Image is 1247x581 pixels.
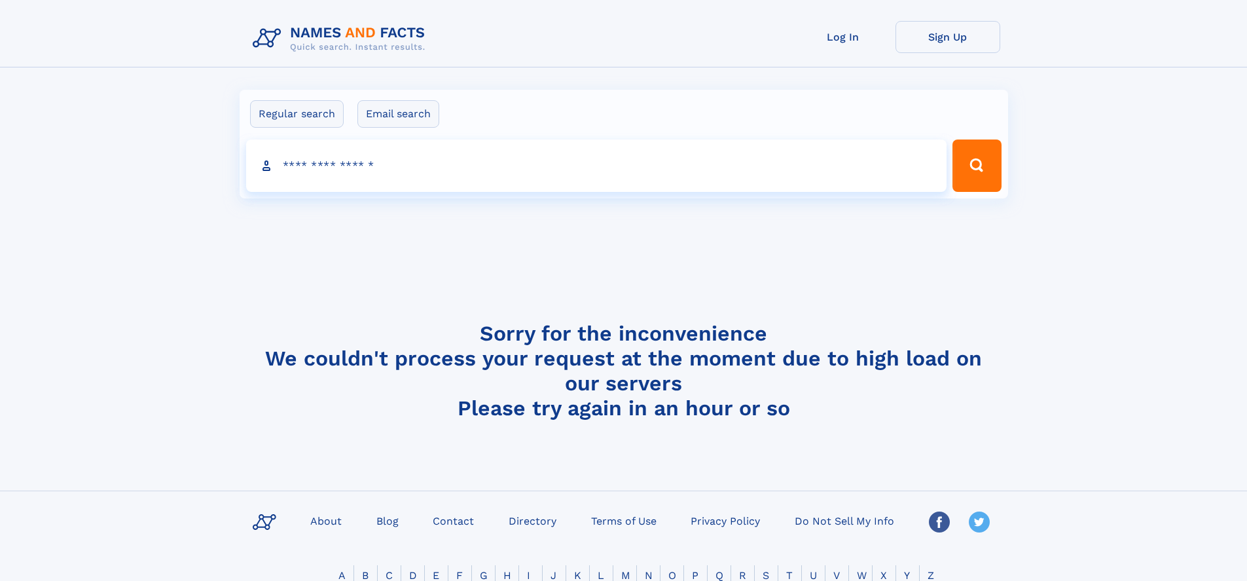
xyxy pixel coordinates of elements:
label: Email search [357,100,439,128]
input: search input [246,140,947,192]
a: Terms of Use [586,511,662,530]
img: Logo Names and Facts [247,21,436,56]
button: Search Button [952,140,1001,192]
a: Sign Up [895,21,1000,53]
a: Blog [371,511,404,530]
a: Privacy Policy [685,511,765,530]
label: Regular search [250,100,344,128]
img: Twitter [969,512,990,533]
a: About [305,511,347,530]
h4: Sorry for the inconvenience We couldn't process your request at the moment due to high load on ou... [247,321,1000,421]
img: Facebook [929,512,950,533]
a: Contact [427,511,479,530]
a: Log In [791,21,895,53]
a: Directory [503,511,562,530]
a: Do Not Sell My Info [789,511,899,530]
